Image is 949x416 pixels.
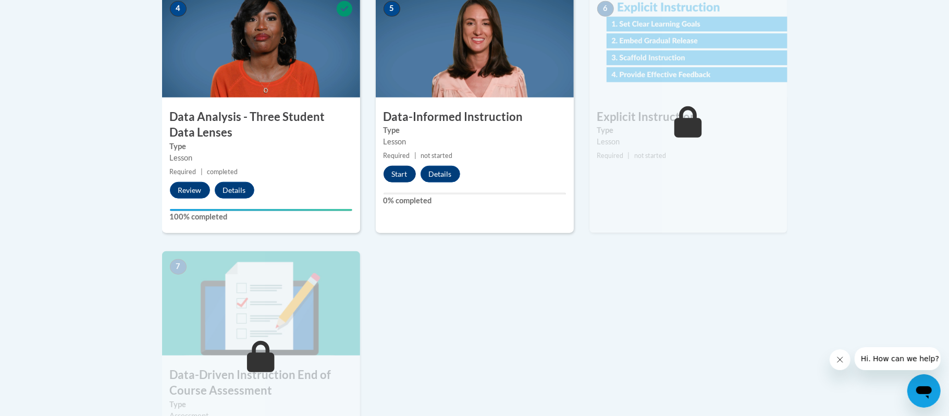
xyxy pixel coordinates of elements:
[170,182,210,199] button: Review
[589,109,787,125] h3: Explicit Instruction
[376,109,574,125] h3: Data-Informed Instruction
[170,209,352,211] div: Your progress
[830,349,851,370] iframe: Close message
[384,152,410,160] span: Required
[855,347,941,370] iframe: Message from company
[384,136,566,148] div: Lesson
[421,152,452,160] span: not started
[170,141,352,152] label: Type
[170,1,187,17] span: 4
[421,166,460,182] button: Details
[628,152,630,160] span: |
[162,251,360,356] img: Course Image
[384,1,400,17] span: 5
[907,374,941,408] iframe: Button to launch messaging window
[170,152,352,164] div: Lesson
[215,182,254,199] button: Details
[384,125,566,136] label: Type
[201,168,203,176] span: |
[170,259,187,275] span: 7
[414,152,416,160] span: |
[597,125,780,136] label: Type
[597,136,780,148] div: Lesson
[207,168,238,176] span: completed
[597,1,614,17] span: 6
[384,195,566,206] label: 0% completed
[170,399,352,410] label: Type
[384,166,416,182] button: Start
[170,211,352,223] label: 100% completed
[162,367,360,399] h3: Data-Driven Instruction End of Course Assessment
[597,152,624,160] span: Required
[162,109,360,141] h3: Data Analysis - Three Student Data Lenses
[634,152,666,160] span: not started
[170,168,196,176] span: Required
